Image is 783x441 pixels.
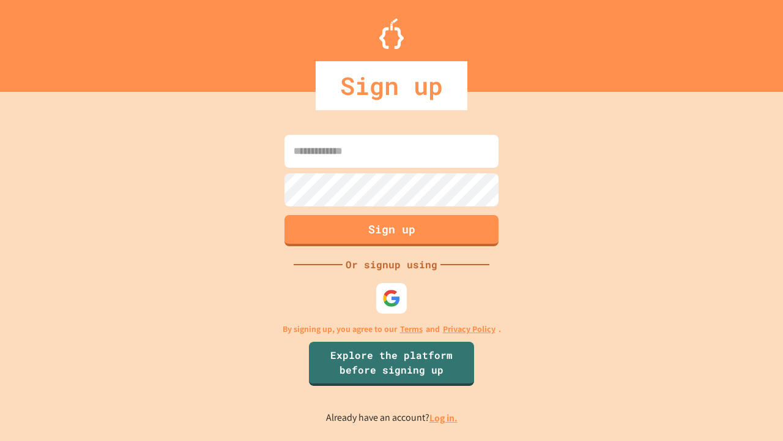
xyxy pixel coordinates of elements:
[429,412,458,424] a: Log in.
[400,323,423,336] a: Terms
[283,323,501,336] p: By signing up, you agree to our and .
[284,215,499,246] button: Sign up
[382,289,401,307] img: google-icon.svg
[316,61,467,110] div: Sign up
[326,410,458,426] p: Already have an account?
[309,342,474,386] a: Explore the platform before signing up
[343,257,440,272] div: Or signup using
[379,18,404,49] img: Logo.svg
[443,323,495,336] a: Privacy Policy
